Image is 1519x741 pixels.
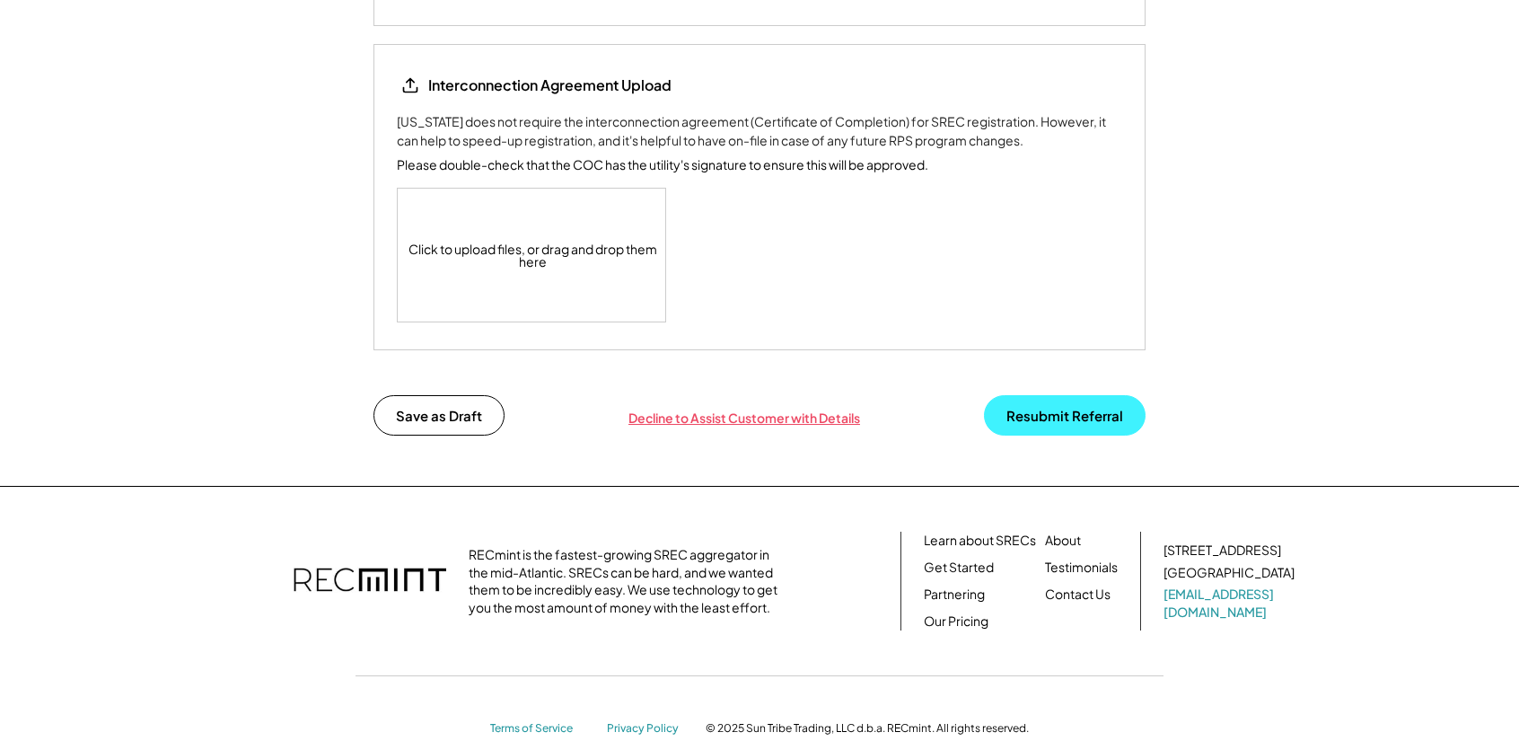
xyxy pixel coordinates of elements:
[397,112,1122,150] div: [US_STATE] does not require the interconnection agreement (Certificate of Completion) for SREC re...
[628,410,860,428] div: Decline to Assist Customer with Details
[397,155,928,174] div: Please double-check that the COC has the utility's signature to ensure this will be approved.
[1163,564,1295,582] div: [GEOGRAPHIC_DATA]
[924,559,994,577] a: Get Started
[1163,542,1281,560] div: [STREET_ADDRESS]
[924,532,1036,550] a: Learn about SRECs
[428,75,672,95] div: Interconnection Agreement Upload
[373,395,505,436] button: Save as Draft
[1045,586,1111,604] a: Contact Us
[1045,559,1118,577] a: Testimonials
[294,550,446,613] img: recmint-logotype%403x.png
[398,189,667,322] div: Click to upload files, or drag and drop them here
[706,721,1029,736] div: © 2025 Sun Tribe Trading, LLC d.b.a. RECmint. All rights reserved.
[1163,586,1298,621] a: [EMAIL_ADDRESS][DOMAIN_NAME]
[924,586,985,604] a: Partnering
[469,546,787,616] div: RECmint is the fastest-growing SREC aggregator in the mid-Atlantic. SRECs can be hard, and we wan...
[1045,532,1081,550] a: About
[607,721,688,737] a: Privacy Policy
[490,721,589,737] a: Terms of Service
[984,395,1146,436] button: Resubmit Referral
[924,613,988,631] a: Our Pricing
